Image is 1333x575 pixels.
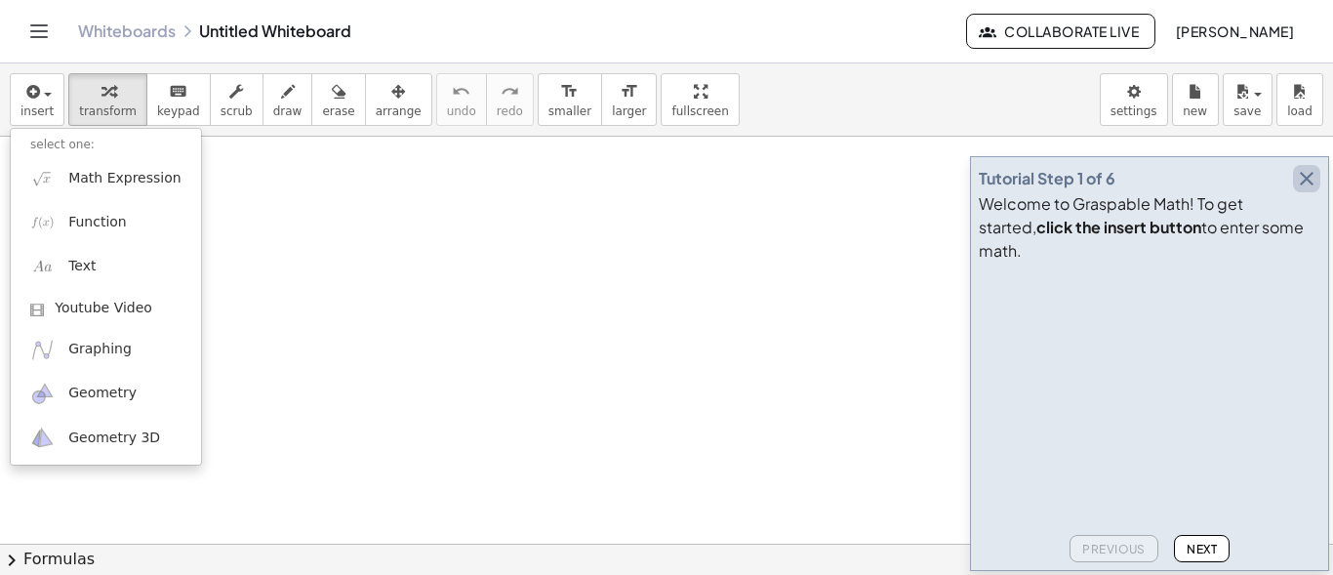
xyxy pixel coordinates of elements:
button: settings [1100,73,1168,126]
span: erase [322,104,354,118]
span: Geometry [68,384,137,403]
button: Collaborate Live [966,14,1155,49]
button: [PERSON_NAME] [1159,14,1310,49]
span: save [1233,104,1261,118]
i: format_size [620,80,638,103]
a: Function [11,200,201,244]
button: fullscreen [661,73,739,126]
button: keyboardkeypad [146,73,211,126]
i: format_size [560,80,579,103]
span: settings [1111,104,1157,118]
b: click the insert button [1036,217,1201,237]
span: redo [497,104,523,118]
img: ggb-graphing.svg [30,338,55,362]
button: redoredo [486,73,534,126]
span: [PERSON_NAME] [1175,22,1294,40]
i: undo [452,80,470,103]
button: insert [10,73,64,126]
a: Youtube Video [11,289,201,328]
img: f_x.png [30,210,55,234]
button: scrub [210,73,263,126]
span: Next [1187,542,1217,556]
img: ggb-3d.svg [30,426,55,450]
button: format_sizesmaller [538,73,602,126]
i: redo [501,80,519,103]
span: Math Expression [68,169,181,188]
li: select one: [11,134,201,156]
button: arrange [365,73,432,126]
a: Whiteboards [78,21,176,41]
span: load [1287,104,1313,118]
span: keypad [157,104,200,118]
span: arrange [376,104,422,118]
img: ggb-geometry.svg [30,382,55,406]
span: scrub [221,104,253,118]
button: Toggle navigation [23,16,55,47]
span: smaller [548,104,591,118]
button: draw [263,73,313,126]
button: erase [311,73,365,126]
span: Text [68,257,96,276]
button: undoundo [436,73,487,126]
button: Next [1174,535,1230,562]
span: new [1183,104,1207,118]
button: save [1223,73,1272,126]
a: Math Expression [11,156,201,200]
span: undo [447,104,476,118]
a: Geometry 3D [11,416,201,460]
span: Youtube Video [55,299,152,318]
span: Function [68,213,127,232]
span: insert [20,104,54,118]
span: transform [79,104,137,118]
a: Geometry [11,372,201,416]
button: format_sizelarger [601,73,657,126]
a: Graphing [11,328,201,372]
button: transform [68,73,147,126]
span: Collaborate Live [983,22,1139,40]
i: keyboard [169,80,187,103]
div: Welcome to Graspable Math! To get started, to enter some math. [979,192,1320,263]
a: Text [11,245,201,289]
img: sqrt_x.png [30,166,55,190]
button: new [1172,73,1219,126]
img: Aa.png [30,255,55,279]
span: fullscreen [671,104,728,118]
span: Geometry 3D [68,429,160,448]
span: draw [273,104,303,118]
button: load [1276,73,1323,126]
span: Graphing [68,340,132,359]
div: Tutorial Step 1 of 6 [979,167,1115,190]
span: larger [612,104,646,118]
